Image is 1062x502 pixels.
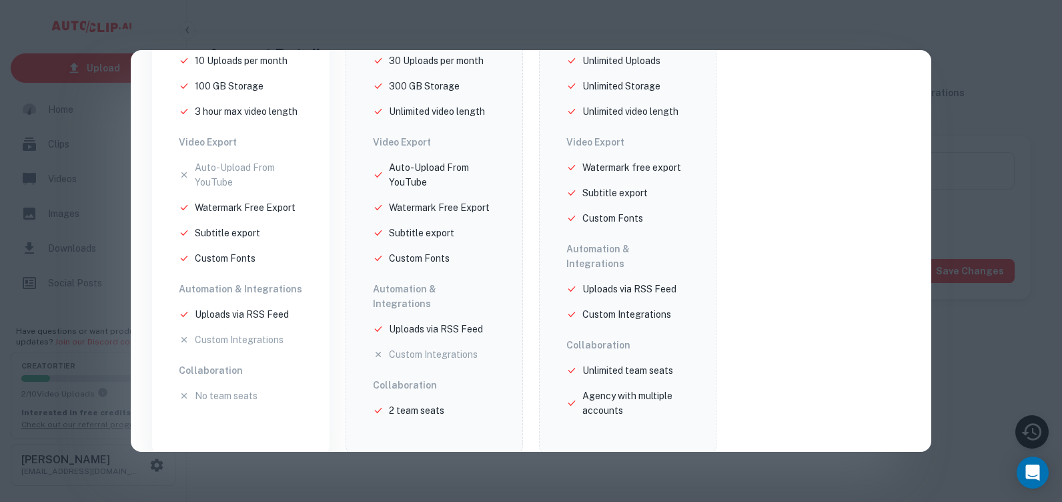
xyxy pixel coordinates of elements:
p: Subtitle export [582,186,648,200]
p: Uploads via RSS Feed [389,322,483,336]
p: 10 Uploads per month [195,53,288,68]
p: Custom Integrations [195,332,284,347]
p: Watermark free export [582,160,681,175]
p: Custom Fonts [389,251,450,266]
p: Unlimited Storage [582,79,660,93]
p: 100 GB Storage [195,79,263,93]
p: Agency with multiple accounts [582,389,689,418]
p: Unlimited Uploads [582,53,660,68]
p: Subtitle export [195,226,260,240]
p: Unlimited video length [582,104,678,119]
p: Watermark Free Export [389,200,490,215]
h6: Collaboration [179,363,303,378]
p: 30 Uploads per month [389,53,484,68]
h6: Video Export [373,135,496,150]
p: Custom Fonts [582,211,643,226]
p: Uploads via RSS Feed [195,307,289,322]
p: Subtitle export [389,226,454,240]
h6: Video Export [566,135,689,150]
p: Auto-Upload From YouTube [195,160,303,190]
p: Custom Integrations [582,307,671,322]
h6: Automation & Integrations [566,242,689,271]
h6: Video Export [179,135,303,150]
p: Watermark Free Export [195,200,296,215]
p: Custom Integrations [389,347,478,362]
div: Open Intercom Messenger [1017,457,1049,489]
p: Unlimited team seats [582,363,673,378]
p: Custom Fonts [195,251,255,266]
h6: Automation & Integrations [179,282,303,296]
p: Auto-Upload From YouTube [389,160,496,190]
h6: Collaboration [566,338,689,352]
p: 2 team seats [389,403,444,418]
h6: Automation & Integrations [373,282,496,311]
h6: Collaboration [373,378,496,393]
p: 300 GB Storage [389,79,460,93]
p: Uploads via RSS Feed [582,282,676,296]
p: 3 hour max video length [195,104,298,119]
p: Unlimited video length [389,104,485,119]
p: No team seats [195,389,257,403]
